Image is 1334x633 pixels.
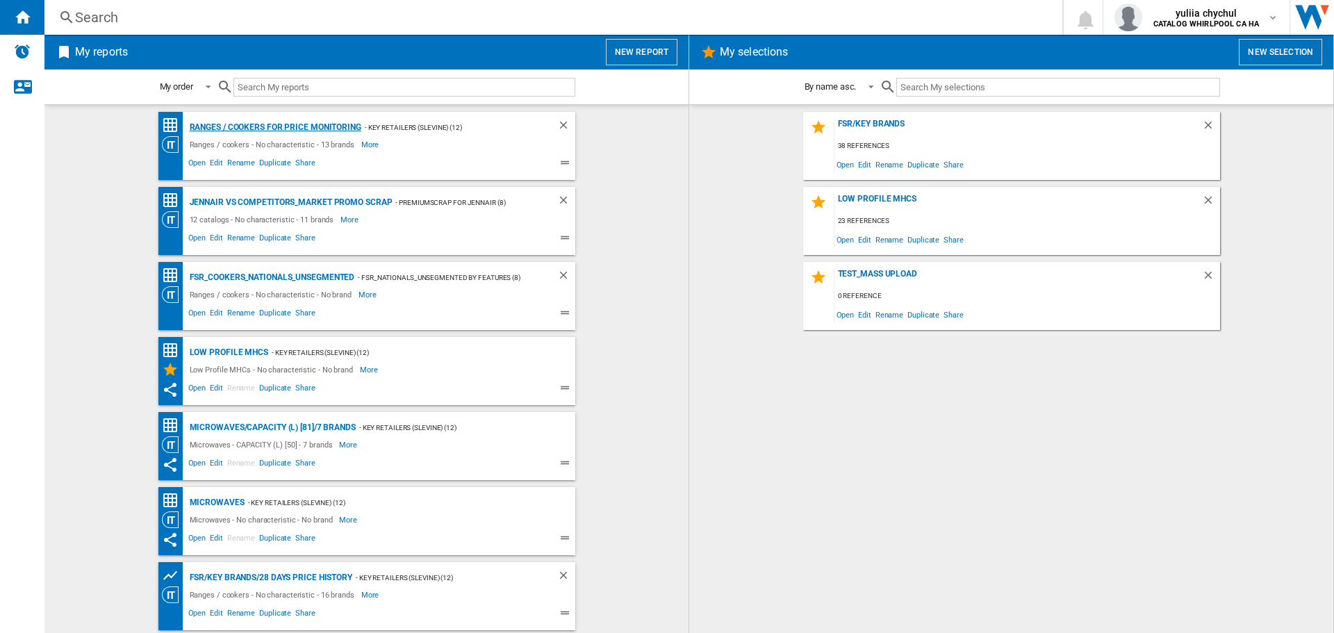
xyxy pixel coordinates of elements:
span: More [339,436,359,453]
div: My Selections [162,361,186,378]
div: JennAir vs Competitors_Market Promo Scrap [186,194,393,211]
span: Edit [208,607,225,623]
span: Duplicate [257,457,293,473]
div: Microwaves/CAPACITY (L) [81]/7 brands [186,419,356,436]
span: Duplicate [257,156,293,173]
div: - Key Retailers (slevine) (12) [245,494,547,511]
div: Delete [1202,119,1220,138]
span: Rename [225,156,257,173]
div: - Key Retailers (slevine) (12) [361,119,529,136]
span: Duplicate [257,231,293,248]
div: By name asc. [805,81,857,92]
div: 12 catalogs - No characteristic - 11 brands [186,211,341,228]
div: - FSR_Nationals_Unsegmented By Features (8) [354,269,529,286]
span: Edit [856,155,873,174]
div: Ranges / cookers - No characteristic - No brand [186,286,359,303]
div: - PremiumScrap for JennAir (8) [392,194,529,211]
span: More [360,361,380,378]
div: Microwaves [186,494,245,511]
span: Open [186,457,208,473]
input: Search My selections [896,78,1219,97]
span: Share [293,231,318,248]
div: Price Matrix [162,492,186,509]
div: Delete [557,119,575,136]
ng-md-icon: This report has been shared with you [162,381,179,398]
span: Share [293,532,318,548]
div: Delete [557,194,575,211]
div: 0 reference [834,288,1220,305]
div: Ranges / cookers - No characteristic - 13 brands [186,136,361,153]
div: Category View [162,511,186,528]
span: Rename [225,532,257,548]
span: More [359,286,379,303]
div: FSR_Cookers_Nationals_Unsegmented [186,269,355,286]
span: Edit [208,156,225,173]
span: Share [293,156,318,173]
span: Duplicate [257,532,293,548]
span: Rename [225,231,257,248]
div: Low Profile MHCs [186,344,268,361]
span: Duplicate [257,306,293,323]
div: Price Matrix [162,417,186,434]
span: Edit [208,381,225,398]
input: Search My reports [233,78,575,97]
div: Category View [162,586,186,603]
span: More [339,511,359,528]
span: Open [834,155,857,174]
button: New selection [1239,39,1322,65]
span: Edit [856,230,873,249]
div: Ranges / cookers - No characteristic - 16 brands [186,586,361,603]
div: 23 references [834,213,1220,230]
span: Open [186,306,208,323]
div: Price Matrix [162,117,186,134]
div: Category View [162,286,186,303]
span: Rename [225,457,257,473]
span: yuliia chychul [1153,6,1259,20]
span: Share [941,230,966,249]
span: Duplicate [257,381,293,398]
span: Share [941,305,966,324]
button: New report [606,39,677,65]
div: FSR/key brands [834,119,1202,138]
span: Rename [225,607,257,623]
span: More [361,586,381,603]
span: Share [293,457,318,473]
h2: My reports [72,39,131,65]
div: - Key Retailers (slevine) (12) [352,569,529,586]
div: Delete [557,269,575,286]
ng-md-icon: This report has been shared with you [162,457,179,473]
span: Rename [873,155,905,174]
span: Rename [873,305,905,324]
div: 38 references [834,138,1220,155]
span: Duplicate [905,305,941,324]
span: Edit [208,231,225,248]
div: Low Profile MHCs - No characteristic - No brand [186,361,360,378]
div: Search [75,8,1026,27]
span: Open [834,230,857,249]
div: FSR/key brands/28 days price history [186,569,352,586]
span: Share [293,306,318,323]
div: Price Matrix [162,342,186,359]
span: Share [293,607,318,623]
div: Microwaves - CAPACITY (L) [50] - 7 brands [186,436,340,453]
div: Ranges / cookers for price monitoring [186,119,361,136]
div: Delete [1202,194,1220,213]
div: Low Profile MHCs [834,194,1202,213]
div: Price Matrix [162,192,186,209]
div: - Key Retailers (slevine) (12) [356,419,547,436]
span: Open [186,156,208,173]
img: profile.jpg [1114,3,1142,31]
span: Rename [225,306,257,323]
div: My order [160,81,193,92]
h2: My selections [717,39,791,65]
span: Duplicate [905,155,941,174]
span: Open [186,381,208,398]
div: Category View [162,136,186,153]
span: Edit [208,457,225,473]
div: Category View [162,436,186,453]
span: Rename [225,381,257,398]
span: Open [186,532,208,548]
span: Edit [208,306,225,323]
span: Open [186,607,208,623]
span: Share [941,155,966,174]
